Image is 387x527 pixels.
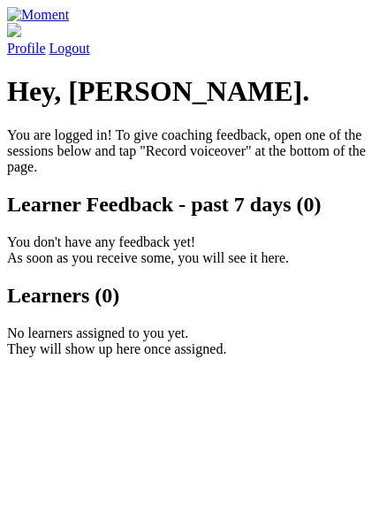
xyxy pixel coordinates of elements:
[7,23,21,37] img: default_avatar-b4e2223d03051bc43aaaccfb402a43260a3f17acc7fafc1603fdf008d6cba3c9.png
[7,127,380,175] p: You are logged in! To give coaching feedback, open one of the sessions below and tap "Record voic...
[7,193,380,217] h2: Learner Feedback - past 7 days (0)
[7,284,380,308] h2: Learners (0)
[7,7,69,23] img: Moment
[7,234,380,266] p: You don't have any feedback yet! As soon as you receive some, you will see it here.
[7,75,380,108] h1: Hey, [PERSON_NAME].
[7,325,380,357] p: No learners assigned to you yet. They will show up here once assigned.
[49,41,90,56] a: Logout
[7,23,380,56] a: Profile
